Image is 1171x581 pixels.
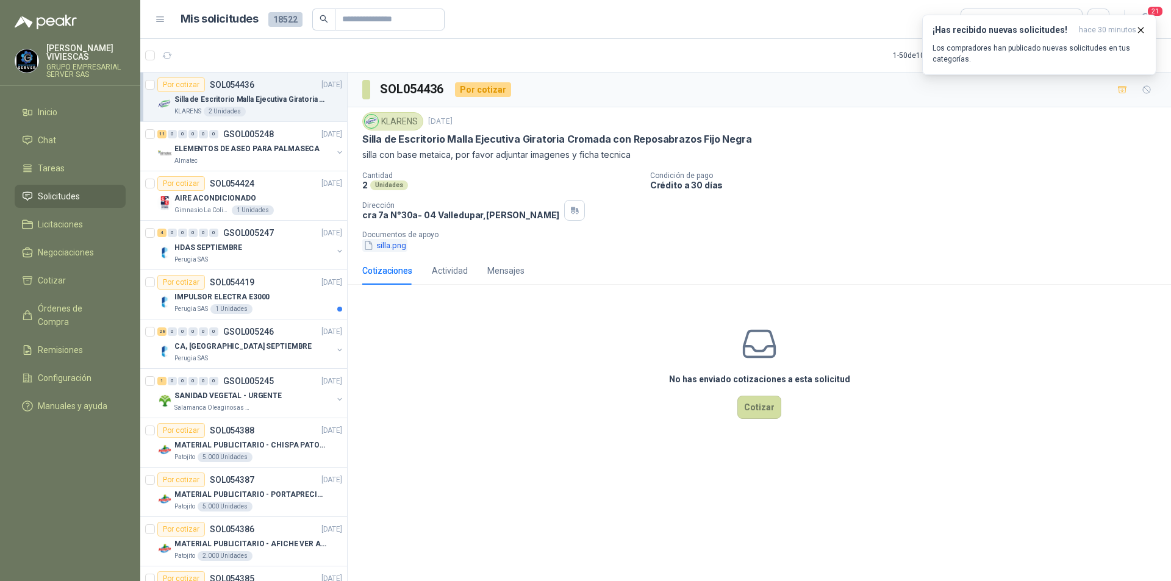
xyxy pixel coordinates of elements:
p: [DATE] [321,376,342,387]
button: silla.png [362,239,407,252]
span: 18522 [268,12,303,27]
div: 0 [178,377,187,385]
p: HDAS SEPTIEMBRE [174,242,242,254]
div: 0 [188,130,198,138]
p: Los compradores han publicado nuevas solicitudes en tus categorías. [933,43,1146,65]
img: Company Logo [157,294,172,309]
p: SOL054388 [210,426,254,435]
a: Remisiones [15,338,126,362]
div: 0 [168,229,177,237]
div: Mensajes [487,264,525,277]
img: Company Logo [157,443,172,457]
a: Tareas [15,157,126,180]
a: Por cotizarSOL054388[DATE] Company LogoMATERIAL PUBLICITARIO - CHISPA PATOJITO VER ADJUNTOPatojit... [140,418,347,468]
div: Por cotizar [157,423,205,438]
p: GRUPO EMPRESARIAL SERVER SAS [46,63,126,78]
p: Silla de Escritorio Malla Ejecutiva Giratoria Cromada con Reposabrazos Fijo Negra [174,94,326,105]
a: Manuales y ayuda [15,394,126,418]
p: [DATE] [321,326,342,338]
p: SOL054424 [210,179,254,188]
div: Por cotizar [157,77,205,92]
div: 0 [209,130,218,138]
img: Company Logo [157,97,172,112]
div: 1 - 50 de 10994 [893,46,976,65]
a: Por cotizarSOL054387[DATE] Company LogoMATERIAL PUBLICITARIO - PORTAPRECIOS VER ADJUNTOPatojito5.... [140,468,347,517]
div: 2 Unidades [204,107,246,116]
p: [DATE] [321,129,342,140]
span: Solicitudes [38,190,80,203]
div: 0 [168,327,177,336]
p: cra 7a N°30a- 04 Valledupar , [PERSON_NAME] [362,210,559,220]
h3: ¡Has recibido nuevas solicitudes! [933,25,1074,35]
p: [DATE] [321,524,342,535]
a: Chat [15,129,126,152]
p: Gimnasio La Colina [174,205,229,215]
div: Por cotizar [157,472,205,487]
div: 0 [199,327,208,336]
img: Company Logo [365,115,378,128]
div: 4 [157,229,167,237]
p: Crédito a 30 días [650,180,1166,190]
span: Cotizar [38,274,66,287]
p: SOL054387 [210,476,254,484]
div: Actividad [432,264,468,277]
div: Por cotizar [455,82,511,97]
p: Cantidad [362,171,640,180]
div: 1 Unidades [232,205,274,215]
p: [DATE] [321,79,342,91]
div: 5.000 Unidades [198,502,252,511]
div: 0 [188,327,198,336]
div: 0 [209,229,218,237]
a: Configuración [15,366,126,390]
div: 0 [178,229,187,237]
div: 0 [188,377,198,385]
span: Remisiones [38,343,83,357]
div: KLARENS [362,112,423,130]
div: 0 [188,229,198,237]
img: Company Logo [157,344,172,358]
span: Negociaciones [38,246,94,259]
p: IMPULSOR ELECTRA E3000 [174,291,270,303]
p: GSOL005245 [223,377,274,385]
p: 2 [362,180,368,190]
p: ELEMENTOS DE ASEO PARA PALMASECA [174,143,320,155]
div: Por cotizar [157,275,205,290]
p: Perugia SAS [174,354,208,363]
div: 5.000 Unidades [198,452,252,462]
div: Cotizaciones [362,264,412,277]
div: 0 [178,327,187,336]
a: Por cotizarSOL054436[DATE] Company LogoSilla de Escritorio Malla Ejecutiva Giratoria Cromada con ... [140,73,347,122]
a: Por cotizarSOL054386[DATE] Company LogoMATERIAL PUBLICITARIO - AFICHE VER ADJUNTOPatojito2.000 Un... [140,517,347,566]
a: Por cotizarSOL054419[DATE] Company LogoIMPULSOR ELECTRA E3000Perugia SAS1 Unidades [140,270,347,319]
a: Por cotizarSOL054424[DATE] Company LogoAIRE ACONDICIONADOGimnasio La Colina1 Unidades [140,171,347,221]
p: SANIDAD VEGETAL - URGENTE [174,390,282,402]
button: 21 [1134,9,1156,30]
img: Company Logo [157,196,172,210]
span: Manuales y ayuda [38,399,107,413]
p: [DATE] [321,277,342,288]
h1: Mis solicitudes [181,10,259,28]
p: MATERIAL PUBLICITARIO - PORTAPRECIOS VER ADJUNTO [174,489,326,501]
div: Todas [969,13,994,26]
a: Licitaciones [15,213,126,236]
div: Unidades [370,180,408,190]
span: Inicio [38,105,57,119]
p: Silla de Escritorio Malla Ejecutiva Giratoria Cromada con Reposabrazos Fijo Negra [362,133,751,146]
img: Logo peakr [15,15,77,29]
p: Perugia SAS [174,255,208,265]
div: 0 [168,130,177,138]
a: 11 0 0 0 0 0 GSOL005248[DATE] Company LogoELEMENTOS DE ASEO PARA PALMASECAAlmatec [157,127,345,166]
span: Configuración [38,371,91,385]
div: 0 [199,377,208,385]
a: Cotizar [15,269,126,292]
p: [DATE] [321,425,342,437]
p: Patojito [174,502,195,511]
p: SOL054386 [210,525,254,533]
span: hace 30 minutos [1079,25,1136,35]
p: Patojito [174,551,195,561]
p: Perugia SAS [174,304,208,314]
p: SOL054419 [210,278,254,287]
p: Documentos de apoyo [362,230,1166,239]
button: ¡Has recibido nuevas solicitudes!hace 30 minutos Los compradores han publicado nuevas solicitudes... [922,15,1156,75]
p: [DATE] [321,227,342,239]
